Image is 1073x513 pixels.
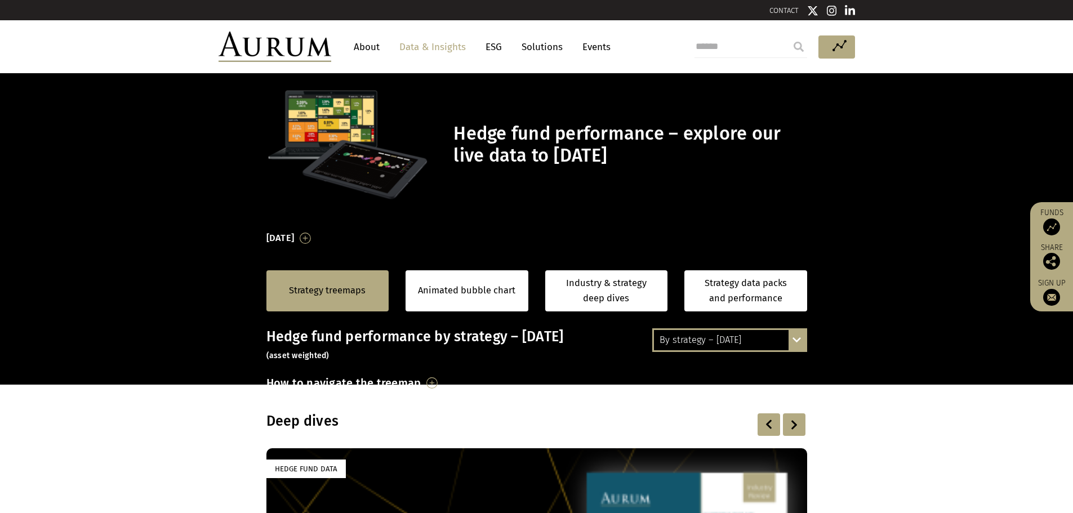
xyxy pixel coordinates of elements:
div: Hedge Fund Data [266,460,346,478]
img: Instagram icon [827,5,837,16]
h1: Hedge fund performance – explore our live data to [DATE] [453,123,804,167]
a: Data & Insights [394,37,471,57]
a: Sign up [1036,278,1067,306]
img: Linkedin icon [845,5,855,16]
a: Strategy treemaps [289,283,366,298]
a: Events [577,37,611,57]
a: ESG [480,37,507,57]
div: By strategy – [DATE] [654,330,805,350]
a: Animated bubble chart [418,283,515,298]
a: About [348,37,385,57]
a: Strategy data packs and performance [684,270,807,311]
input: Submit [787,35,810,58]
a: CONTACT [769,6,799,15]
img: Aurum [219,32,331,62]
small: (asset weighted) [266,351,330,360]
a: Solutions [516,37,568,57]
h3: Deep dives [266,413,662,430]
h3: How to navigate the treemap [266,373,421,392]
img: Access Funds [1043,218,1060,235]
img: Share this post [1043,253,1060,270]
a: Industry & strategy deep dives [545,270,668,311]
h3: Hedge fund performance by strategy – [DATE] [266,328,807,362]
img: Twitter icon [807,5,818,16]
h3: [DATE] [266,230,295,247]
div: Share [1036,244,1067,270]
a: Funds [1036,208,1067,235]
img: Sign up to our newsletter [1043,289,1060,306]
